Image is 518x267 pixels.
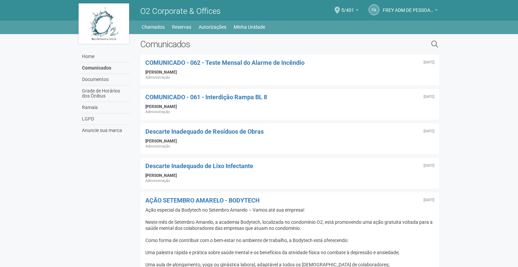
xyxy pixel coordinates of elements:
a: 5/401 [341,8,358,14]
a: Reservas [172,22,191,32]
span: 5/401 [341,1,354,13]
a: Chamados [142,22,165,32]
h2: Comunicados [140,39,362,49]
a: COMUNICADO - 062 - Teste Mensal do Alarme de Incêndio [145,59,305,66]
a: AÇÃO SETEMBRO AMARELO - BODYTECH [145,197,260,204]
a: Comunicados [80,62,130,74]
a: Ramais [80,102,130,113]
span: FREY ADM DE PESSOAL LTDA [383,1,433,13]
a: FREY ADM DE PESSOAL LTDA [383,8,438,14]
div: Segunda-feira, 22 de setembro de 2025 às 15:18 [424,129,434,133]
div: Administração [145,109,434,115]
div: [PERSON_NAME] [145,104,434,109]
span: O2 Corporate & Offices [140,6,221,16]
div: Administração [145,178,434,184]
a: Descarte Inadequado de Resíduos de Obras [145,128,264,135]
div: [PERSON_NAME] [145,70,434,75]
div: Sexta-feira, 26 de setembro de 2025 às 17:30 [424,95,434,99]
a: LGPD [80,113,130,125]
div: [PERSON_NAME] [145,173,434,178]
img: logo.jpg [79,3,129,44]
div: Quarta-feira, 10 de setembro de 2025 às 19:06 [424,198,434,202]
a: COMUNICADO - 061 - Interdição Rampa BL 8 [145,94,267,101]
a: FA [369,4,379,15]
a: Minha Unidade [234,22,265,32]
div: [PERSON_NAME] [145,138,434,144]
a: Descarte Inadequado de Lixo Infectante [145,162,253,169]
a: Documentos [80,74,130,85]
div: Sexta-feira, 26 de setembro de 2025 às 19:29 [424,60,434,64]
a: Grade de Horários dos Ônibus [80,85,130,102]
a: Autorizações [199,22,226,32]
div: Administração [145,75,434,80]
a: Anuncie sua marca [80,125,130,136]
div: Terça-feira, 16 de setembro de 2025 às 19:13 [424,164,434,168]
div: Administração [145,144,434,149]
a: Home [80,51,130,62]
